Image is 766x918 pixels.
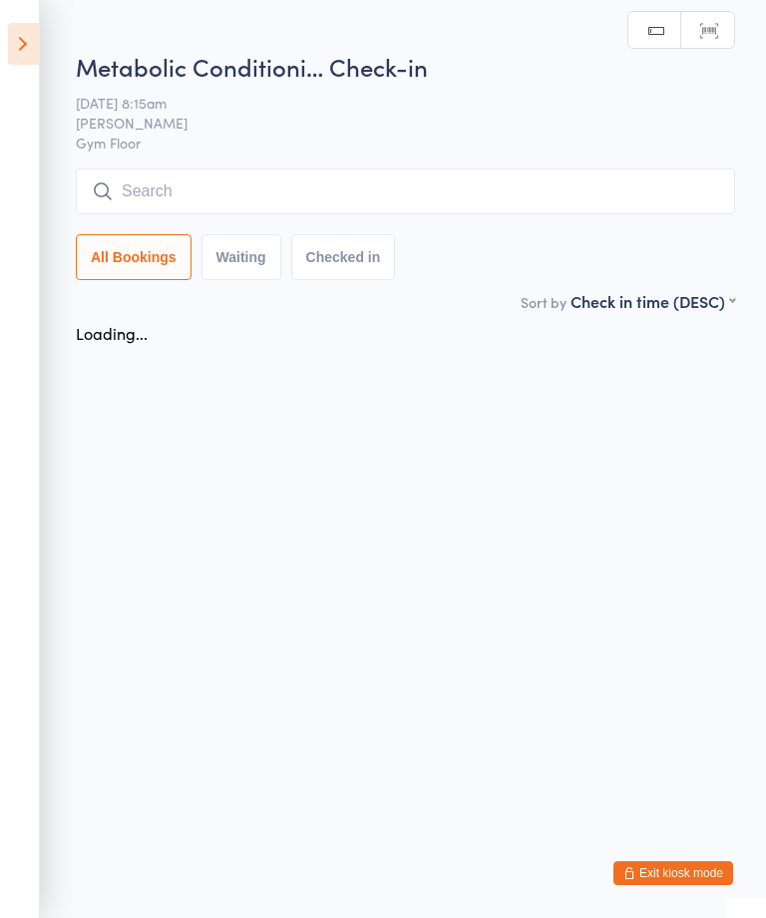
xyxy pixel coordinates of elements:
[521,292,567,312] label: Sort by
[76,133,735,153] span: Gym Floor
[76,50,735,83] h2: Metabolic Conditioni… Check-in
[76,234,191,280] button: All Bookings
[613,861,733,885] button: Exit kiosk mode
[76,113,704,133] span: [PERSON_NAME]
[76,93,704,113] span: [DATE] 8:15am
[291,234,396,280] button: Checked in
[571,290,735,312] div: Check in time (DESC)
[76,322,148,344] div: Loading...
[201,234,281,280] button: Waiting
[76,168,735,214] input: Search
